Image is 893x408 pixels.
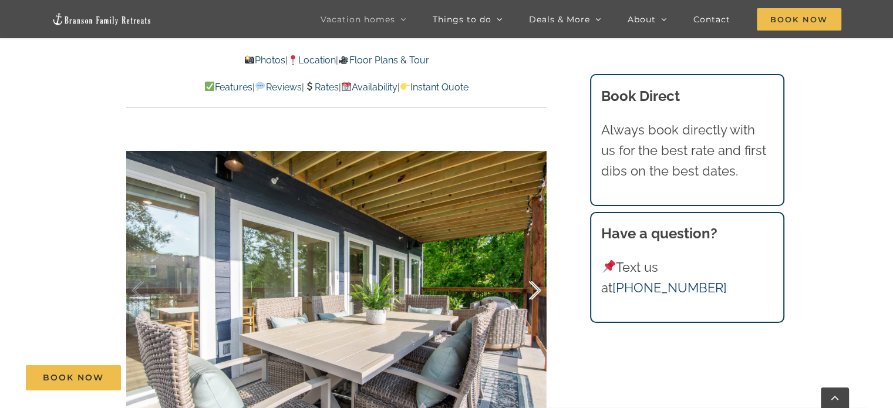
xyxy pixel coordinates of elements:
a: [PHONE_NUMBER] [612,280,727,295]
span: Contact [693,15,730,23]
p: Text us at [601,257,773,298]
img: Branson Family Retreats Logo [52,12,151,26]
img: 📍 [288,55,298,65]
a: Availability [341,82,397,93]
span: Things to do [433,15,491,23]
span: Deals & More [529,15,590,23]
img: 💲 [305,82,314,91]
a: Book Now [26,365,121,390]
img: 👉 [400,82,410,91]
img: ✅ [205,82,214,91]
img: 🎥 [339,55,348,65]
img: 📸 [245,55,254,65]
a: Floor Plans & Tour [338,55,429,66]
a: Instant Quote [400,82,469,93]
span: Book Now [757,8,841,31]
span: About [628,15,656,23]
a: Features [204,82,252,93]
img: 📌 [602,260,615,273]
a: Reviews [255,82,301,93]
a: Photos [244,55,285,66]
span: Vacation homes [321,15,395,23]
p: | | [126,53,547,68]
h3: Have a question? [601,223,773,244]
span: Book Now [43,373,104,383]
p: | | | | [126,80,547,95]
p: Always book directly with us for the best rate and first dibs on the best dates. [601,120,773,182]
a: Rates [304,82,339,93]
img: 💬 [255,82,265,91]
h3: Book Direct [601,86,773,107]
img: 📆 [342,82,351,91]
a: Location [288,55,336,66]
